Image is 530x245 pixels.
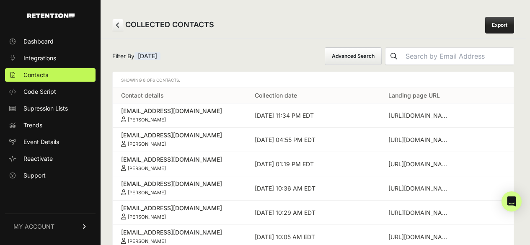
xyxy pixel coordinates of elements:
[121,180,238,196] a: [EMAIL_ADDRESS][DOMAIN_NAME] [PERSON_NAME]
[5,152,96,165] a: Reactivate
[128,214,166,220] small: [PERSON_NAME]
[23,138,59,146] span: Event Details
[23,155,53,163] span: Reactivate
[246,103,380,128] td: [DATE] 11:34 PM EDT
[121,155,238,164] div: [EMAIL_ADDRESS][DOMAIN_NAME]
[121,228,238,244] a: [EMAIL_ADDRESS][DOMAIN_NAME] [PERSON_NAME]
[5,169,96,182] a: Support
[23,104,68,113] span: Supression Lists
[388,209,451,217] div: https://ycginvestments.com/team/brian-yacktman/
[5,214,96,239] a: MY ACCOUNT
[388,136,451,144] div: https://ycginvestments.com/global-champions-cprt/
[388,184,451,193] div: https://ycginvestments.com/team/brian-yacktman/
[5,68,96,82] a: Contacts
[325,47,382,65] button: Advanced Search
[121,204,238,220] a: [EMAIL_ADDRESS][DOMAIN_NAME] [PERSON_NAME]
[388,160,451,168] div: https://ycginvestments.com/
[502,191,522,211] div: Open Intercom Messenger
[13,222,54,231] span: MY ACCOUNT
[246,128,380,152] td: [DATE] 04:55 PM EDT
[388,233,451,241] div: https://ycgfunds.com/
[121,77,180,83] span: Showing 6 of
[128,141,166,147] small: [PERSON_NAME]
[246,201,380,225] td: [DATE] 10:29 AM EDT
[112,19,214,31] h2: COLLECTED CONTACTS
[121,204,238,212] div: [EMAIL_ADDRESS][DOMAIN_NAME]
[112,52,160,60] span: Filter By
[134,52,160,60] span: [DATE]
[23,88,56,96] span: Code Script
[23,54,56,62] span: Integrations
[5,135,96,149] a: Event Details
[23,121,42,129] span: Trends
[128,165,166,171] small: [PERSON_NAME]
[5,102,96,115] a: Supression Lists
[23,171,46,180] span: Support
[5,85,96,98] a: Code Script
[128,190,166,196] small: [PERSON_NAME]
[121,131,238,139] div: [EMAIL_ADDRESS][DOMAIN_NAME]
[246,176,380,201] td: [DATE] 10:36 AM EDT
[5,35,96,48] a: Dashboard
[27,13,75,18] img: Retention.com
[23,71,48,79] span: Contacts
[388,92,440,99] a: Landing page URL
[23,37,54,46] span: Dashboard
[255,92,297,99] a: Collection date
[388,111,451,120] div: https://ycginvestments.com/
[128,117,166,123] small: [PERSON_NAME]
[121,180,238,188] div: [EMAIL_ADDRESS][DOMAIN_NAME]
[121,107,238,115] div: [EMAIL_ADDRESS][DOMAIN_NAME]
[121,107,238,123] a: [EMAIL_ADDRESS][DOMAIN_NAME] [PERSON_NAME]
[153,77,180,83] span: 6 Contacts.
[128,238,166,244] small: [PERSON_NAME]
[121,228,238,237] div: [EMAIL_ADDRESS][DOMAIN_NAME]
[5,52,96,65] a: Integrations
[485,17,514,34] a: Export
[246,152,380,176] td: [DATE] 01:19 PM EDT
[5,119,96,132] a: Trends
[121,92,164,99] a: Contact details
[121,131,238,147] a: [EMAIL_ADDRESS][DOMAIN_NAME] [PERSON_NAME]
[121,155,238,171] a: [EMAIL_ADDRESS][DOMAIN_NAME] [PERSON_NAME]
[402,48,514,64] input: Search by Email Address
